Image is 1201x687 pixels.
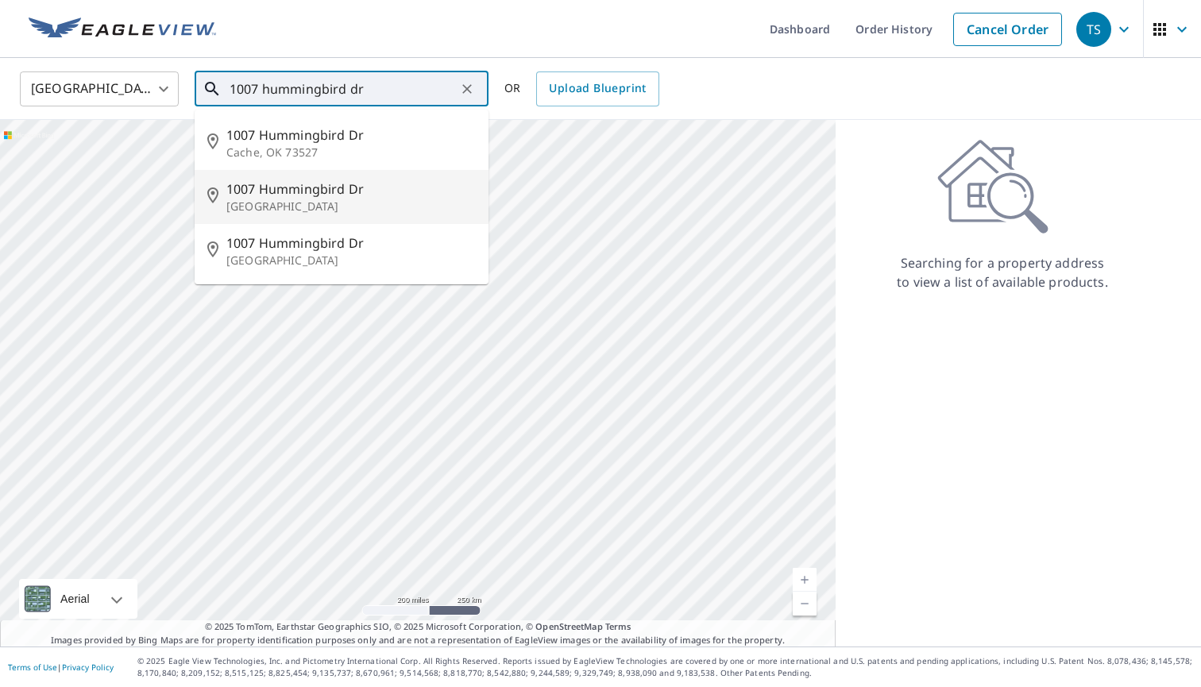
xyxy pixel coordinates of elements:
[226,199,476,214] p: [GEOGRAPHIC_DATA]
[504,71,659,106] div: OR
[8,662,114,672] p: |
[19,579,137,619] div: Aerial
[226,234,476,253] span: 1007 Hummingbird Dr
[62,662,114,673] a: Privacy Policy
[226,145,476,160] p: Cache, OK 73527
[535,620,602,632] a: OpenStreetMap
[793,568,817,592] a: Current Level 5, Zoom In
[1076,12,1111,47] div: TS
[20,67,179,111] div: [GEOGRAPHIC_DATA]
[226,253,476,268] p: [GEOGRAPHIC_DATA]
[456,78,478,100] button: Clear
[137,655,1193,679] p: © 2025 Eagle View Technologies, Inc. and Pictometry International Corp. All Rights Reserved. Repo...
[536,71,658,106] a: Upload Blueprint
[205,620,631,634] span: © 2025 TomTom, Earthstar Geographics SIO, © 2025 Microsoft Corporation, ©
[8,662,57,673] a: Terms of Use
[230,67,456,111] input: Search by address or latitude-longitude
[226,179,476,199] span: 1007 Hummingbird Dr
[56,579,95,619] div: Aerial
[29,17,216,41] img: EV Logo
[793,592,817,616] a: Current Level 5, Zoom Out
[896,253,1109,291] p: Searching for a property address to view a list of available products.
[605,620,631,632] a: Terms
[953,13,1062,46] a: Cancel Order
[226,125,476,145] span: 1007 Hummingbird Dr
[549,79,646,98] span: Upload Blueprint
